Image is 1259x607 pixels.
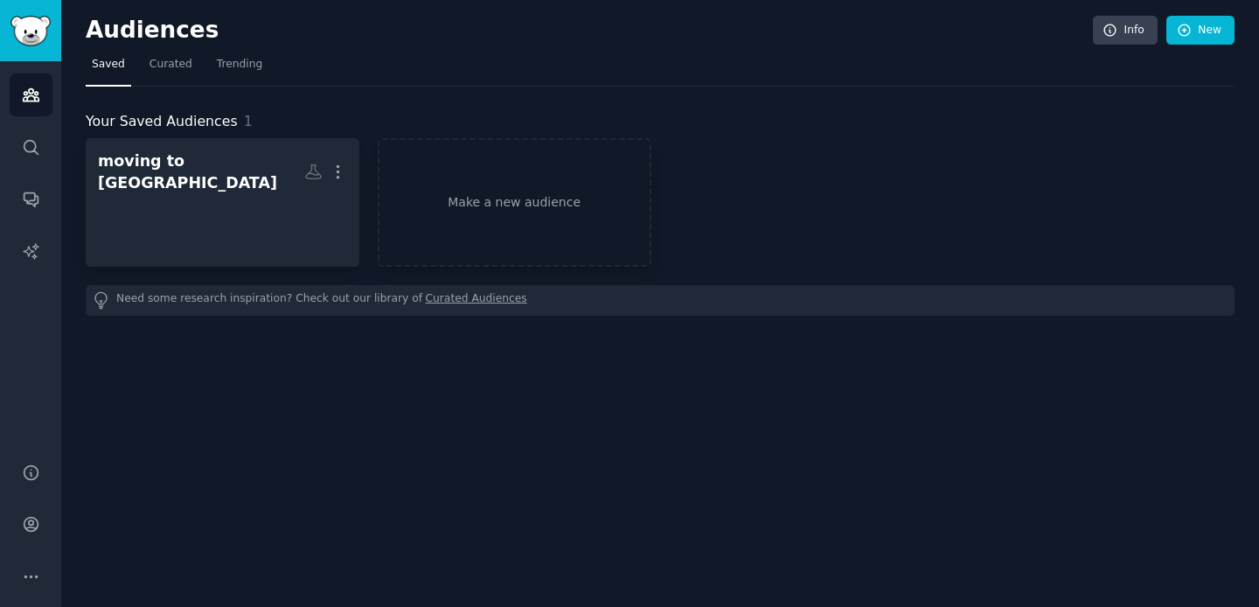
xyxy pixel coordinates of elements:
[378,138,651,267] a: Make a new audience
[86,111,238,133] span: Your Saved Audiences
[10,16,51,46] img: GummySearch logo
[86,138,359,267] a: moving to [GEOGRAPHIC_DATA]
[1166,16,1235,45] a: New
[92,57,125,73] span: Saved
[211,51,268,87] a: Trending
[244,113,253,129] span: 1
[1093,16,1158,45] a: Info
[426,291,527,310] a: Curated Audiences
[98,150,304,193] div: moving to [GEOGRAPHIC_DATA]
[217,57,262,73] span: Trending
[86,17,1093,45] h2: Audiences
[86,285,1235,316] div: Need some research inspiration? Check out our library of
[143,51,198,87] a: Curated
[86,51,131,87] a: Saved
[150,57,192,73] span: Curated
